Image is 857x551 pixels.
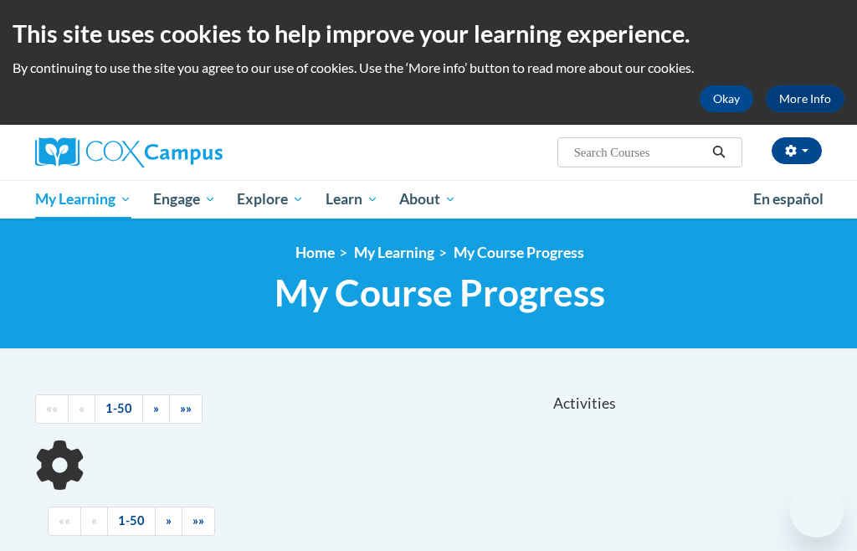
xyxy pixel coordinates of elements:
a: End [169,394,203,424]
div: Main menu [23,180,834,219]
span: »» [192,513,204,528]
a: Begining [48,507,81,536]
a: My Course Progress [454,244,584,261]
a: Engage [142,180,227,219]
span: »» [180,401,192,415]
a: End [182,507,215,536]
span: Explore [237,189,304,209]
span: My Course Progress [275,270,605,315]
a: Learn [315,180,389,219]
input: Search Courses [572,142,706,162]
span: « [79,401,85,415]
a: Home [295,244,335,261]
span: About [399,189,456,209]
a: Previous [80,507,108,536]
a: My Learning [354,244,434,261]
span: Learn [326,189,378,209]
span: «« [46,401,58,415]
span: My Learning [35,189,131,209]
a: Next [155,507,182,536]
h2: This site uses cookies to help improve your learning experience. [13,17,844,50]
iframe: Button to launch messaging window [790,484,844,538]
span: » [166,513,172,528]
p: By continuing to use the site you agree to our use of cookies. Use the ‘More info’ button to read... [13,59,844,77]
span: « [91,513,97,528]
a: About [389,180,468,219]
a: Explore [226,180,315,219]
img: Cox Campus [35,137,223,167]
span: » [153,401,159,415]
a: More Info [766,85,844,112]
button: Search [706,142,731,162]
span: Engage [153,189,216,209]
button: Account Settings [772,137,822,164]
span: En español [753,190,824,208]
span: «« [59,513,70,528]
a: Cox Campus [35,137,280,167]
a: Begining [35,394,69,424]
span: Activities [553,394,616,413]
a: 1-50 [95,394,143,424]
a: 1-50 [107,507,156,536]
a: Next [142,394,170,424]
button: Okay [700,85,753,112]
a: My Learning [24,180,142,219]
a: En español [742,182,834,217]
a: Previous [68,394,95,424]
